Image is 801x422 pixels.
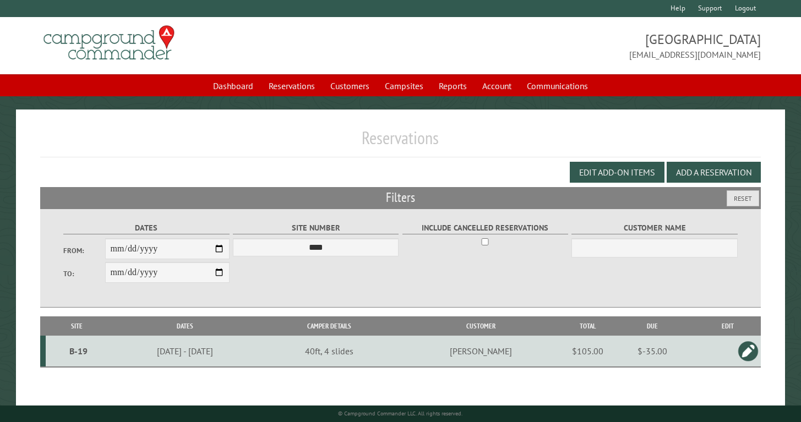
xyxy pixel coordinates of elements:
[565,316,609,336] th: Total
[401,30,761,61] span: [GEOGRAPHIC_DATA] [EMAIL_ADDRESS][DOMAIN_NAME]
[378,75,430,96] a: Campsites
[110,346,260,357] div: [DATE] - [DATE]
[206,75,260,96] a: Dashboard
[667,162,761,183] button: Add a Reservation
[571,222,737,234] label: Customer Name
[40,127,761,157] h1: Reservations
[338,410,462,417] small: © Campground Commander LLC. All rights reserved.
[565,336,609,367] td: $105.00
[396,336,565,367] td: [PERSON_NAME]
[233,222,399,234] label: Site Number
[63,268,105,279] label: To:
[727,190,759,206] button: Reset
[40,187,761,208] h2: Filters
[262,75,322,96] a: Reservations
[402,222,568,234] label: Include Cancelled Reservations
[262,316,396,336] th: Camper Details
[63,222,229,234] label: Dates
[570,162,664,183] button: Edit Add-on Items
[108,316,262,336] th: Dates
[324,75,376,96] a: Customers
[262,336,396,367] td: 40ft, 4 slides
[50,346,107,357] div: B-19
[609,336,695,367] td: $-35.00
[396,316,565,336] th: Customer
[695,316,761,336] th: Edit
[63,245,105,256] label: From:
[476,75,518,96] a: Account
[46,316,108,336] th: Site
[432,75,473,96] a: Reports
[520,75,595,96] a: Communications
[609,316,695,336] th: Due
[40,21,178,64] img: Campground Commander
